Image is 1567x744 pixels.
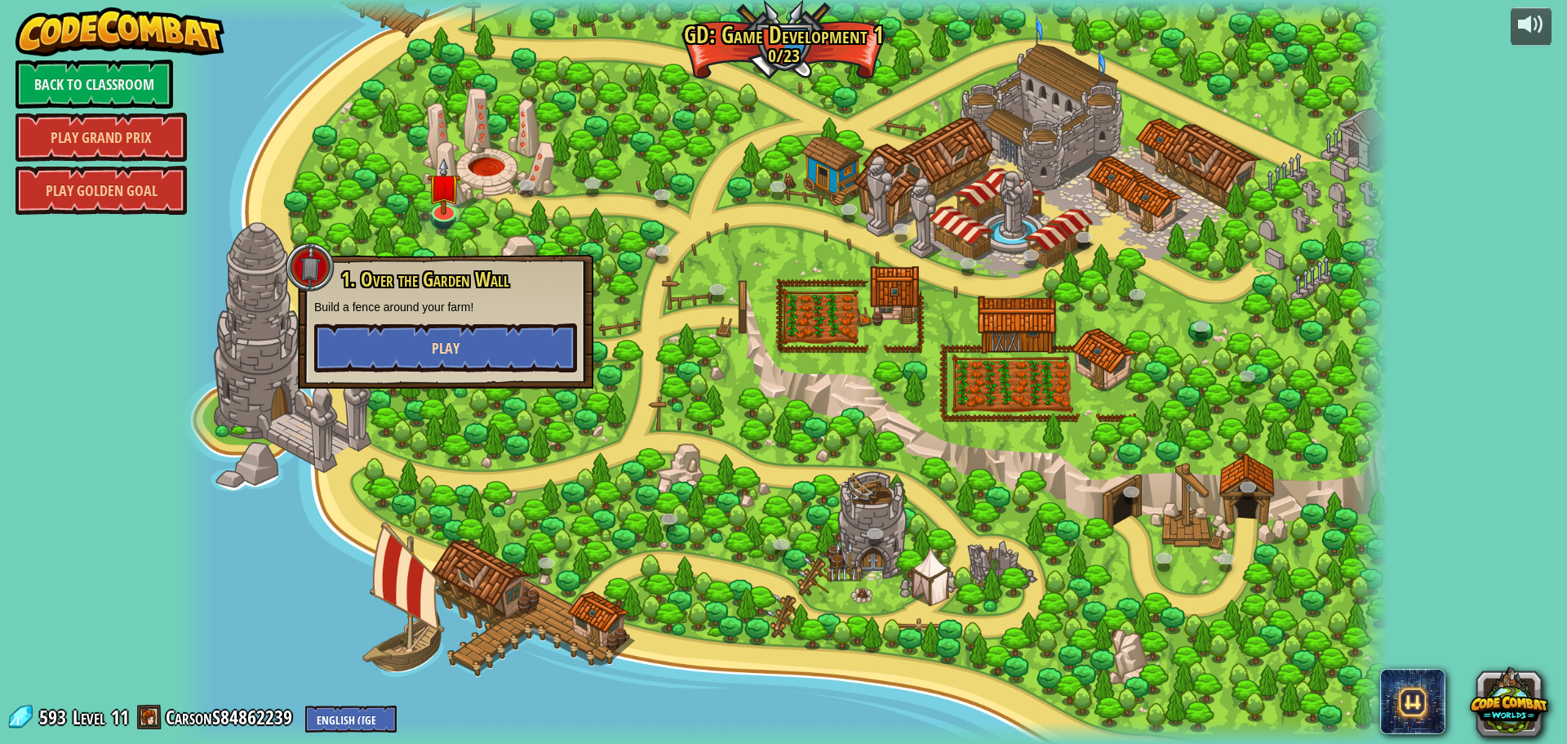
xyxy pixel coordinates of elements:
[428,158,460,214] img: level-banner-unstarted.png
[16,60,173,109] a: Back to Classroom
[1511,7,1551,46] button: Adjust volume
[39,704,71,730] span: 593
[16,113,187,162] a: Play Grand Prix
[16,166,187,215] a: Play Golden Goal
[432,338,459,359] span: Play
[111,704,129,730] span: 11
[16,7,224,56] img: CodeCombat - Learn how to code by playing a game
[341,265,509,293] span: 1. Over the Garden Wall
[314,323,577,372] button: Play
[166,704,297,730] a: CarsonS84862239
[73,704,105,731] span: Level
[314,299,577,315] p: Build a fence around your farm!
